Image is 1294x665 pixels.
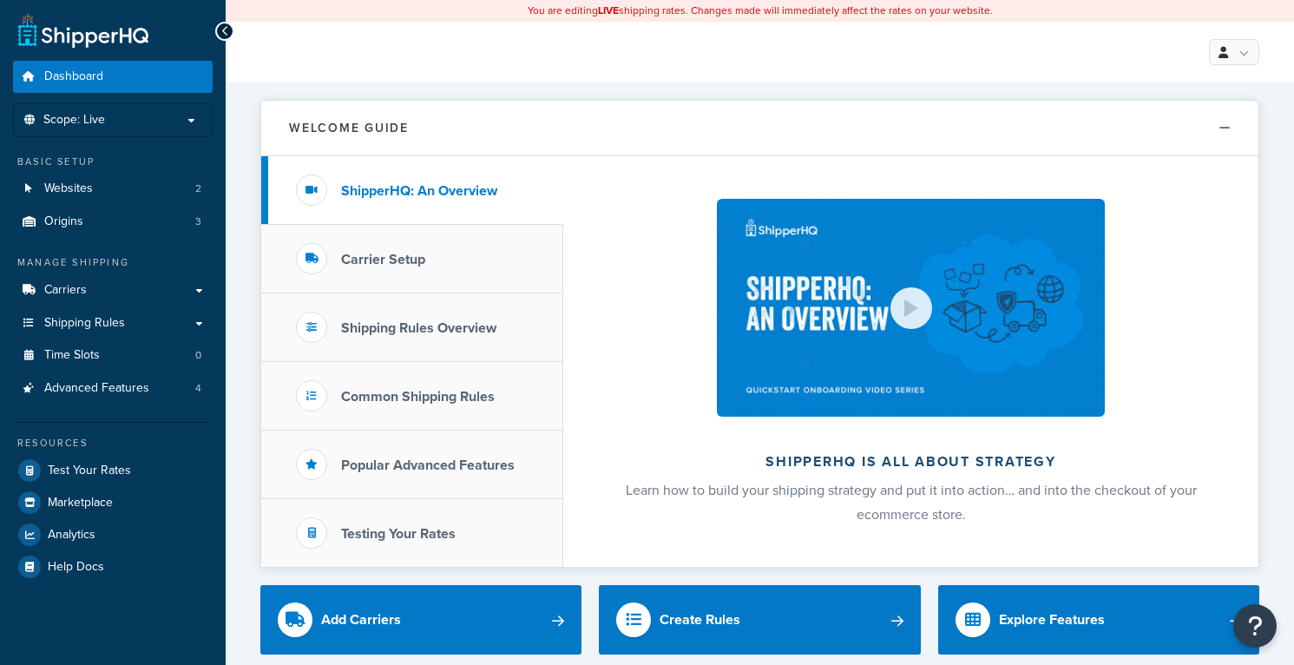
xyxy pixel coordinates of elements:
[13,206,213,238] li: Origins
[48,560,104,575] span: Help Docs
[341,252,425,267] h3: Carrier Setup
[341,526,456,542] h3: Testing Your Rates
[44,348,100,363] span: Time Slots
[43,113,105,128] span: Scope: Live
[13,551,213,583] a: Help Docs
[341,183,497,199] h3: ShipperHQ: An Overview
[13,61,213,93] a: Dashboard
[13,372,213,405] li: Advanced Features
[44,316,125,331] span: Shipping Rules
[717,199,1104,417] img: ShipperHQ is all about strategy
[341,389,495,405] h3: Common Shipping Rules
[13,455,213,486] a: Test Your Rates
[13,436,213,451] div: Resources
[13,487,213,518] a: Marketplace
[13,274,213,306] a: Carriers
[44,181,93,196] span: Websites
[13,519,213,550] a: Analytics
[44,214,83,229] span: Origins
[289,122,409,135] h2: Welcome Guide
[48,496,113,510] span: Marketplace
[13,173,213,205] a: Websites2
[13,173,213,205] li: Websites
[999,608,1105,632] div: Explore Features
[599,585,920,655] a: Create Rules
[598,3,619,18] b: LIVE
[195,181,201,196] span: 2
[13,372,213,405] a: Advanced Features4
[341,458,515,473] h3: Popular Advanced Features
[44,283,87,298] span: Carriers
[13,339,213,372] li: Time Slots
[13,155,213,169] div: Basic Setup
[48,464,131,478] span: Test Your Rates
[13,255,213,270] div: Manage Shipping
[626,480,1197,524] span: Learn how to build your shipping strategy and put it into action… and into the checkout of your e...
[13,339,213,372] a: Time Slots0
[609,454,1212,470] h2: ShipperHQ is all about strategy
[195,381,201,396] span: 4
[13,206,213,238] a: Origins3
[44,381,149,396] span: Advanced Features
[1233,604,1277,648] button: Open Resource Center
[44,69,103,84] span: Dashboard
[48,528,95,543] span: Analytics
[660,608,740,632] div: Create Rules
[341,320,496,336] h3: Shipping Rules Overview
[938,585,1259,655] a: Explore Features
[195,214,201,229] span: 3
[195,348,201,363] span: 0
[321,608,401,632] div: Add Carriers
[260,585,581,655] a: Add Carriers
[261,101,1258,156] button: Welcome Guide
[13,307,213,339] a: Shipping Rules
